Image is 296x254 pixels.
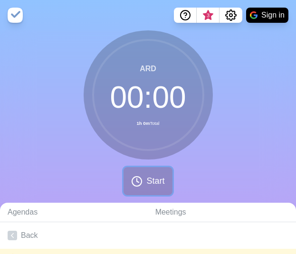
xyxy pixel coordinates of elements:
a: Meetings [148,203,296,222]
img: google logo [250,11,258,19]
button: Settings [220,8,242,23]
button: What’s new [197,8,220,23]
span: 3 [204,12,212,19]
img: timeblocks logo [8,8,23,23]
button: Sign in [246,8,288,23]
span: Start [146,175,164,188]
button: Help [174,8,197,23]
button: Start [124,167,172,195]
